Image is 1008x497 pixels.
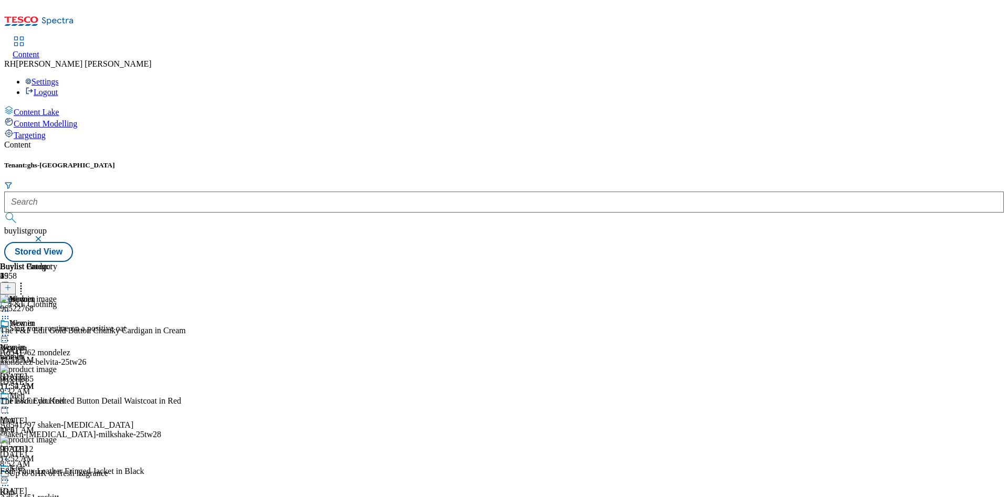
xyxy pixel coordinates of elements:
[16,59,151,68] span: [PERSON_NAME] [PERSON_NAME]
[4,242,73,262] button: Stored View
[4,226,47,235] span: buylistgroup
[14,108,59,117] span: Content Lake
[4,129,1004,140] a: Targeting
[4,161,1004,170] h5: Tenant:
[27,161,115,169] span: ghs-[GEOGRAPHIC_DATA]
[4,140,1004,150] div: Content
[25,77,59,86] a: Settings
[25,88,58,97] a: Logout
[4,59,16,68] span: RH
[4,181,13,189] svg: Search Filters
[13,50,39,59] span: Content
[14,119,77,128] span: Content Modelling
[4,117,1004,129] a: Content Modelling
[4,192,1004,213] input: Search
[4,105,1004,117] a: Content Lake
[14,131,46,140] span: Targeting
[13,37,39,59] a: Content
